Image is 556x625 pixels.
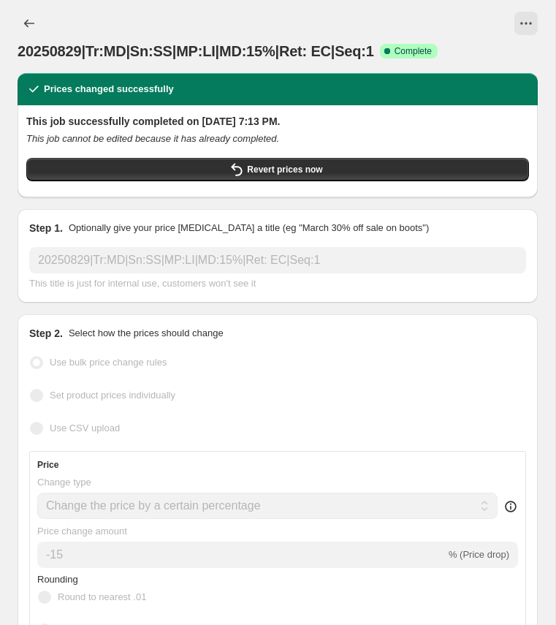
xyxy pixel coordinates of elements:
[26,133,279,144] i: This job cannot be edited because it has already completed.
[37,526,127,537] span: Price change amount
[50,423,120,433] span: Use CSV upload
[50,357,167,368] span: Use bulk price change rules
[50,390,175,401] span: Set product prices individually
[29,247,526,273] input: 30% off holiday sale
[58,591,146,602] span: Round to nearest .01
[18,43,374,59] span: 20250829|Tr:MD|Sn:SS|MP:LI|MD:15%|Ret: EC|Seq:1
[37,542,446,568] input: -15
[44,82,174,96] h2: Prices changed successfully
[37,459,58,471] h3: Price
[514,12,538,35] button: View actions for 20250829|Tr:MD|Sn:SS|MP:LI|MD:15%|Ret: EC|Seq:1
[395,45,432,57] span: Complete
[449,549,509,560] span: % (Price drop)
[37,574,78,585] span: Rounding
[29,326,63,341] h2: Step 2.
[503,499,518,514] div: help
[69,221,429,235] p: Optionally give your price [MEDICAL_DATA] a title (eg "March 30% off sale on boots")
[247,164,322,175] span: Revert prices now
[29,221,63,235] h2: Step 1.
[69,326,224,341] p: Select how the prices should change
[37,477,91,488] span: Change type
[26,158,529,181] button: Revert prices now
[18,12,41,35] button: Price change jobs
[29,278,256,289] span: This title is just for internal use, customers won't see it
[26,114,529,129] h2: This job successfully completed on [DATE] 7:13 PM.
